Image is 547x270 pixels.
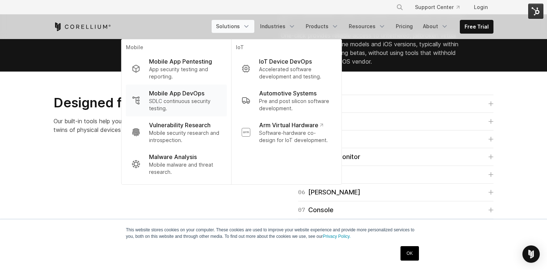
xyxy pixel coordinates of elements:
[212,20,254,33] a: Solutions
[126,148,227,180] a: Malware Analysis Mobile malware and threat research.
[460,20,493,33] a: Free Trial
[400,246,419,261] a: OK
[298,99,493,109] a: 01Connect
[409,1,465,14] a: Support Center
[298,205,493,215] a: 07Console
[236,85,337,116] a: Automotive Systems Pre and post silicon software development.
[259,121,323,129] p: Arm Virtual Hardware
[212,20,493,34] div: Navigation Menu
[126,85,227,116] a: Mobile App DevOps SDLC continuous security testing.
[298,187,360,197] div: [PERSON_NAME]
[149,121,211,129] p: Vulnerability Research
[149,129,221,144] p: Mobile security research and introspection.
[149,153,197,161] p: Malware Analysis
[126,116,227,148] a: Vulnerability Research Mobile security research and introspection.
[236,44,337,53] p: IoT
[54,117,239,134] p: Our built-in tools help you research, debug, test, and explore digital twins of physical devices.
[298,205,305,215] span: 07
[528,4,543,19] img: HubSpot Tools Menu Toggle
[387,1,493,14] div: Navigation Menu
[301,20,343,33] a: Products
[126,53,227,85] a: Mobile App Pentesting App security testing and reporting.
[54,22,111,31] a: Corellium Home
[393,1,406,14] button: Search
[298,134,493,144] a: 03Apps
[298,152,493,162] a: 04Network Monitor
[54,95,239,111] h2: Designed for discovery
[522,245,540,263] div: Open Intercom Messenger
[236,116,337,148] a: Arm Virtual Hardware Software-hardware co-design for IoT development.
[323,234,351,239] a: Privacy Policy.
[149,57,212,66] p: Mobile App Pentesting
[149,89,204,98] p: Mobile App DevOps
[281,31,466,66] p: One-click provides reliable access to untethered, jailbroken virtual devices across all iPhone mo...
[236,53,337,85] a: IoT Device DevOps Accelerated software development and testing.
[391,20,417,33] a: Pricing
[259,57,312,66] p: IoT Device DevOps
[126,44,227,53] p: Mobile
[259,89,317,98] p: Automotive Systems
[259,98,331,112] p: Pre and post silicon software development.
[149,98,221,112] p: SDLC continuous security testing.
[419,20,453,33] a: About
[126,227,421,240] p: This website stores cookies on your computer. These cookies are used to improve your website expe...
[468,1,493,14] a: Login
[256,20,300,33] a: Industries
[298,187,305,197] span: 06
[149,66,221,80] p: App security testing and reporting.
[259,66,331,80] p: Accelerated software development and testing.
[344,20,390,33] a: Resources
[259,129,331,144] p: Software-hardware co-design for IoT development.
[298,170,493,180] a: 05CoreTrace
[298,187,493,197] a: 06[PERSON_NAME]
[298,205,334,215] div: Console
[149,161,221,176] p: Mobile malware and threat research.
[298,116,493,127] a: 02Files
